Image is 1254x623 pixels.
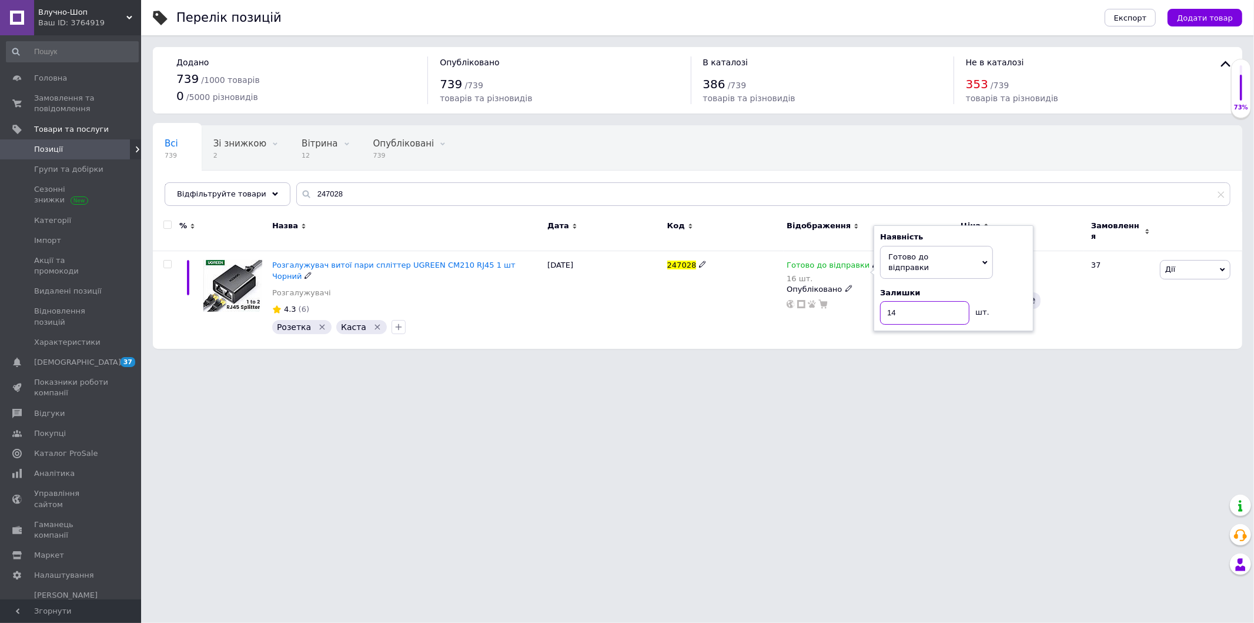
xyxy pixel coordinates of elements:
[34,448,98,459] span: Каталог ProSale
[34,286,102,296] span: Видалені позиції
[165,183,212,194] span: Приховані
[787,261,870,273] span: Готово до відправки
[34,124,109,135] span: Товари та послуги
[880,288,1027,298] div: Залишки
[121,357,135,367] span: 37
[201,75,259,85] span: / 1000 товарів
[34,337,101,348] span: Характеристики
[34,408,65,419] span: Відгуки
[703,77,725,91] span: 386
[440,58,500,67] span: Опубліковано
[176,58,209,67] span: Додано
[1177,14,1233,22] span: Додати товар
[1084,251,1157,349] div: 37
[317,322,327,332] svg: Видалити мітку
[991,81,1009,90] span: / 739
[34,428,66,439] span: Покупці
[179,221,187,231] span: %
[977,296,1036,305] span: 3.88%, 7.72 ₴
[341,322,366,332] span: Каста
[34,184,109,205] span: Сезонні знижки
[272,261,516,280] a: Розгалужувач витої пари спліттер UGREEN CM210 RJ45 1 шт Чорний
[440,94,532,103] span: товарів та різновидів
[165,151,178,160] span: 739
[34,215,71,226] span: Категорії
[440,77,462,91] span: 739
[272,288,331,298] a: Розгалужувачі
[547,221,569,231] span: Дата
[880,232,1027,242] div: Наявність
[373,138,434,149] span: Опубліковані
[787,221,851,231] span: Відображення
[34,590,109,622] span: [PERSON_NAME] та рахунки
[969,301,993,318] div: шт.
[177,189,266,198] span: Відфільтруйте товари
[966,94,1058,103] span: товарів та різновидів
[302,138,337,149] span: Вітрина
[1105,9,1156,26] button: Експорт
[34,550,64,561] span: Маркет
[888,252,929,272] span: Готово до відправки
[667,221,685,231] span: Код
[213,151,266,160] span: 2
[373,151,434,160] span: 739
[1168,9,1242,26] button: Додати товар
[966,77,988,91] span: 353
[176,72,199,86] span: 739
[667,261,697,269] span: 247028
[728,81,746,90] span: / 739
[961,221,981,231] span: Ціна
[38,7,126,18] span: Влучно-Шоп
[186,92,258,102] span: / 5000 різновидів
[34,570,94,581] span: Налаштування
[34,468,75,479] span: Аналітика
[296,182,1230,206] input: Пошук по назві позиції, артикулу і пошуковим запитам
[34,519,109,541] span: Гаманець компанії
[284,305,296,314] span: 4.3
[787,284,955,295] div: Опубліковано
[277,322,311,332] span: Розетка
[34,144,63,155] span: Позиції
[299,305,309,314] span: (6)
[203,260,262,312] img: Разветвитель витой пары сплиттер UGREEN CM210 RJ45 1 шт Черный
[272,221,298,231] span: Назва
[165,138,178,149] span: Всі
[34,235,61,246] span: Імпорт
[302,151,337,160] span: 12
[966,58,1024,67] span: Не в каталозі
[465,81,483,90] span: / 739
[176,12,282,24] div: Перелік позицій
[544,251,664,349] div: [DATE]
[34,488,109,509] span: Управління сайтом
[1091,221,1142,242] span: Замовлення
[6,41,139,62] input: Пошук
[1232,104,1250,112] div: 73%
[34,357,121,368] span: [DEMOGRAPHIC_DATA]
[213,138,266,149] span: Зі знижкою
[34,377,109,398] span: Показники роботи компанії
[38,18,141,28] div: Ваш ID: 3764919
[703,58,748,67] span: В каталозі
[34,164,103,175] span: Групи та добірки
[34,93,109,114] span: Замовлення та повідомлення
[176,89,184,103] span: 0
[1114,14,1147,22] span: Експорт
[34,306,109,327] span: Відновлення позицій
[373,322,382,332] svg: Видалити мітку
[1165,265,1175,274] span: Дії
[703,94,795,103] span: товарів та різновидів
[34,255,109,276] span: Акції та промокоди
[34,73,67,84] span: Головна
[787,274,880,283] div: 16 шт.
